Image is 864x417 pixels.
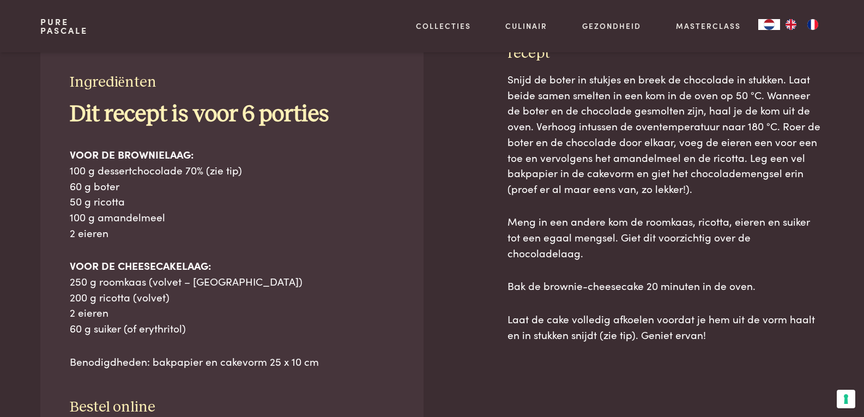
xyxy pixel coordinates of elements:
span: 200 g ricotta (volvet) [70,289,170,304]
span: 60 g suiker (of erythritol) [70,321,186,335]
span: 60 g boter [70,178,119,193]
a: EN [780,19,802,30]
b: VOOR DE CHEESECAKELAAG: [70,258,211,273]
a: NL [758,19,780,30]
aside: Language selected: Nederlands [758,19,824,30]
button: Uw voorkeuren voor toestemming voor trackingtechnologieën [837,390,855,408]
a: Culinair [505,20,547,32]
span: 2 eieren [70,225,108,240]
span: Laat de cake volledig afkoelen voordat je hem uit de vorm haalt en in stukken snijdt (zie tip). G... [507,311,815,342]
a: PurePascale [40,17,88,35]
a: FR [802,19,824,30]
span: 50 g ricotta [70,194,125,208]
a: Masterclass [676,20,741,32]
h3: Bestel online [70,398,395,417]
span: Benodigdheden: bakpapier en cakevorm 25 x 10 cm [70,354,319,368]
span: Meng in een andere kom de roomkaas, ricotta, eieren en suiker tot een egaal mengsel. Giet dit voo... [507,214,810,259]
span: Bak de brownie-cheesecake 20 minuten in de oven. [507,278,756,293]
b: Dit recept is voor 6 porties [70,103,329,126]
a: Collecties [416,20,471,32]
span: 100 g dessertchocolade 70% (zie tip) [70,162,242,177]
div: Language [758,19,780,30]
b: VOOR DE BROWNIELAAG: [70,147,194,161]
span: 250 g roomkaas (volvet – [GEOGRAPHIC_DATA]) [70,274,303,288]
span: Snijd de boter in stukjes en breek de chocolade in stukken. Laat beide samen smelten in een kom i... [507,71,820,196]
span: Ingrediënten [70,75,156,90]
a: Gezondheid [582,20,641,32]
span: 2 eieren [70,305,108,319]
span: 100 g amandelmeel [70,209,165,224]
h3: recept [507,44,824,63]
ul: Language list [780,19,824,30]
